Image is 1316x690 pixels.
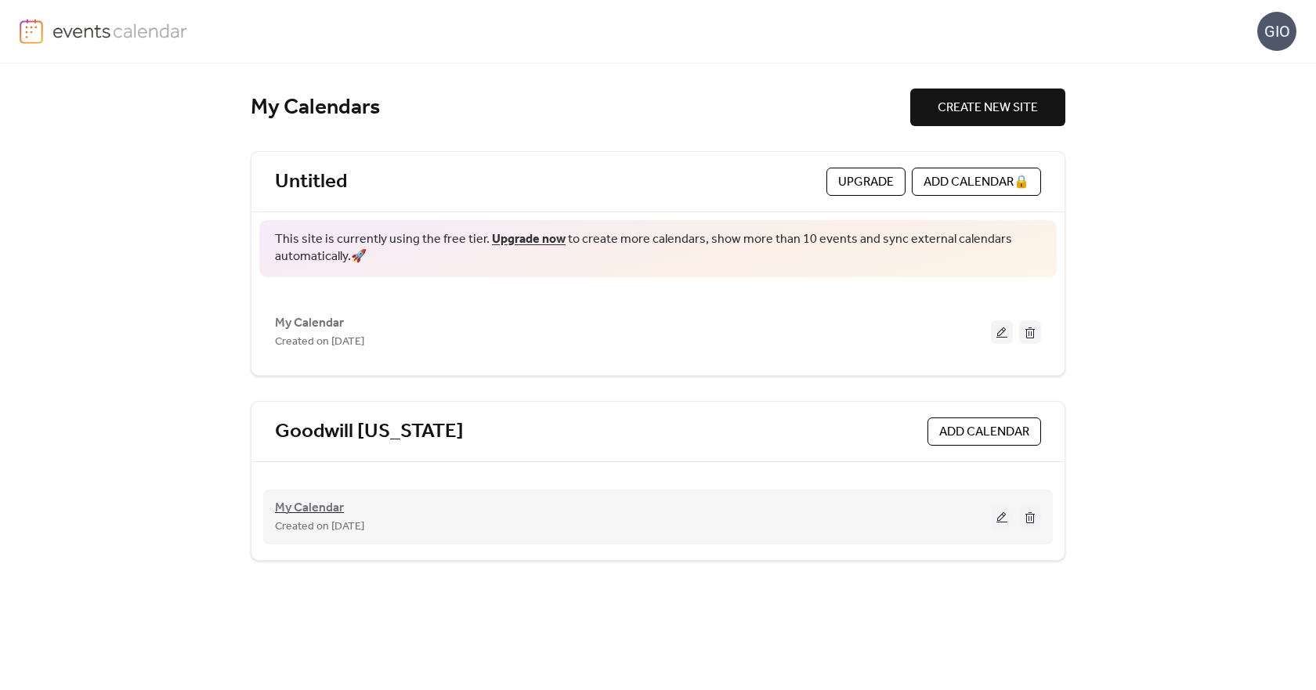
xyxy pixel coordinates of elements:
span: Created on [DATE] [275,518,364,536]
a: My Calendar [275,504,344,513]
span: Created on [DATE] [275,333,364,352]
span: Upgrade [838,173,894,192]
a: My Calendar [275,319,344,327]
a: Untitled [275,169,347,195]
button: CREATE NEW SITE [910,89,1065,126]
div: GIO [1257,12,1296,51]
span: My Calendar [275,499,344,518]
span: This site is currently using the free tier. to create more calendars, show more than 10 events an... [275,231,1041,266]
a: Upgrade now [492,227,566,251]
span: ADD CALENDAR [939,423,1029,442]
a: Goodwill [US_STATE] [275,419,464,445]
button: Upgrade [826,168,906,196]
span: CREATE NEW SITE [938,99,1038,117]
div: My Calendars [251,94,910,121]
img: logo [20,19,43,44]
span: My Calendar [275,314,344,333]
img: logo-type [52,19,188,42]
button: ADD CALENDAR [927,417,1041,446]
